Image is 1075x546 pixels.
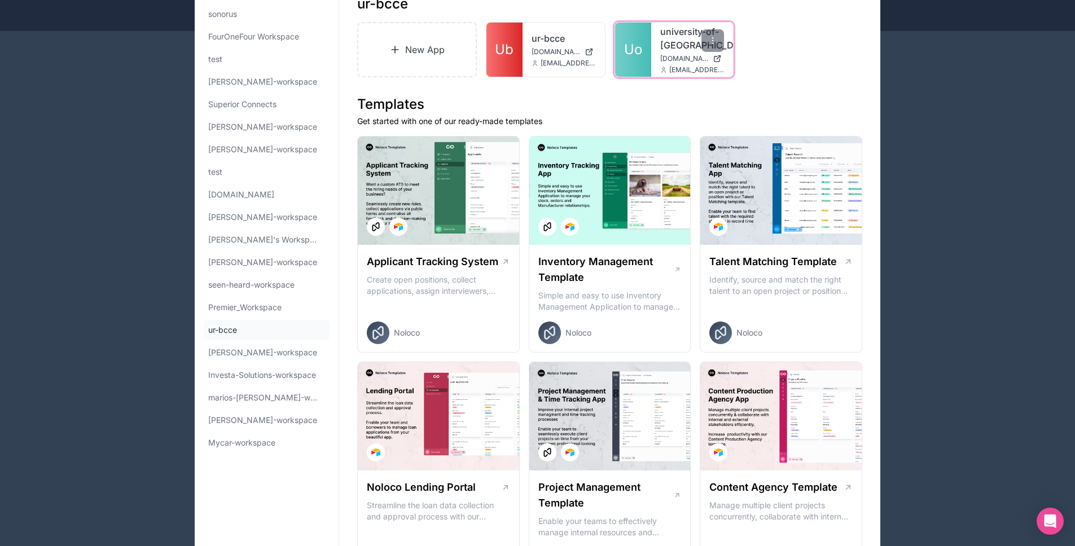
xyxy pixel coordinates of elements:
a: [PERSON_NAME]'s Workspace [204,230,330,250]
a: [PERSON_NAME]-workspace [204,207,330,227]
h1: Content Agency Template [709,479,837,495]
a: Premier_Workspace [204,297,330,318]
h1: Inventory Management Template [538,254,674,285]
span: Noloco [394,327,420,338]
img: Airtable Logo [371,448,380,457]
span: [DOMAIN_NAME] [660,54,709,63]
a: ur-bcce [532,32,596,45]
span: Noloco [736,327,762,338]
a: [PERSON_NAME]-workspace [204,410,330,430]
span: Noloco [565,327,591,338]
span: test [208,166,222,178]
a: Mycar-workspace [204,433,330,453]
div: Open Intercom Messenger [1037,508,1064,535]
span: Mycar-workspace [208,437,275,448]
a: Investa-Solutions-workspace [204,365,330,385]
span: [PERSON_NAME]-workspace [208,121,317,133]
p: Simple and easy to use Inventory Management Application to manage your stock, orders and Manufact... [538,290,682,312]
span: Superior Connects [208,99,277,110]
span: Ub [495,41,514,59]
span: Uo [624,41,642,59]
a: test [204,162,330,182]
a: test [204,49,330,69]
span: test [208,54,222,65]
a: New App [357,22,477,77]
span: Premier_Workspace [208,302,282,313]
h1: Noloco Lending Portal [367,479,476,495]
span: Investa-Solutions-workspace [208,369,316,381]
h1: Templates [357,95,862,113]
a: Uo [615,23,651,77]
span: [PERSON_NAME]'s Workspace [208,234,321,245]
span: marios-[PERSON_NAME]-workspace [208,392,321,403]
p: Create open positions, collect applications, assign interviewers, centralise candidate feedback a... [367,274,510,297]
span: [PERSON_NAME]-workspace [208,415,317,426]
a: [PERSON_NAME]-workspace [204,139,330,160]
span: [EMAIL_ADDRESS][DOMAIN_NAME] [669,65,725,74]
p: Get started with one of our ready-made templates [357,116,862,127]
span: sonorus [208,8,237,20]
p: Streamline the loan data collection and approval process with our Lending Portal template. [367,500,510,522]
a: FourOneFour Workspace [204,27,330,47]
span: [PERSON_NAME]-workspace [208,144,317,155]
img: Airtable Logo [714,448,723,457]
a: sonorus [204,4,330,24]
span: [PERSON_NAME]-workspace [208,76,317,87]
h1: Talent Matching Template [709,254,837,270]
span: seen-heard-workspace [208,279,295,290]
h1: Applicant Tracking System [367,254,498,270]
a: [PERSON_NAME]-workspace [204,117,330,137]
img: Airtable Logo [714,222,723,231]
span: [DOMAIN_NAME] [532,47,580,56]
span: [PERSON_NAME]-workspace [208,347,317,358]
span: [PERSON_NAME]-workspace [208,257,317,268]
a: [DOMAIN_NAME] [204,184,330,205]
span: FourOneFour Workspace [208,31,299,42]
p: Manage multiple client projects concurrently, collaborate with internal and external stakeholders... [709,500,853,522]
a: university-of-[GEOGRAPHIC_DATA] [660,25,725,52]
a: [PERSON_NAME]-workspace [204,252,330,272]
span: [PERSON_NAME]-workspace [208,212,317,223]
a: seen-heard-workspace [204,275,330,295]
h1: Project Management Template [538,479,673,511]
a: Ub [486,23,523,77]
p: Identify, source and match the right talent to an open project or position with our Talent Matchi... [709,274,853,297]
span: [EMAIL_ADDRESS][DOMAIN_NAME] [541,59,596,68]
a: [DOMAIN_NAME] [532,47,596,56]
a: Superior Connects [204,94,330,115]
img: Airtable Logo [394,222,403,231]
a: ur-bcce [204,320,330,340]
span: ur-bcce [208,324,237,336]
span: [DOMAIN_NAME] [208,189,274,200]
img: Airtable Logo [565,448,574,457]
a: [PERSON_NAME]-workspace [204,72,330,92]
a: [PERSON_NAME]-workspace [204,342,330,363]
a: [DOMAIN_NAME] [660,54,725,63]
a: marios-[PERSON_NAME]-workspace [204,388,330,408]
img: Airtable Logo [565,222,574,231]
p: Enable your teams to effectively manage internal resources and execute client projects on time. [538,516,682,538]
